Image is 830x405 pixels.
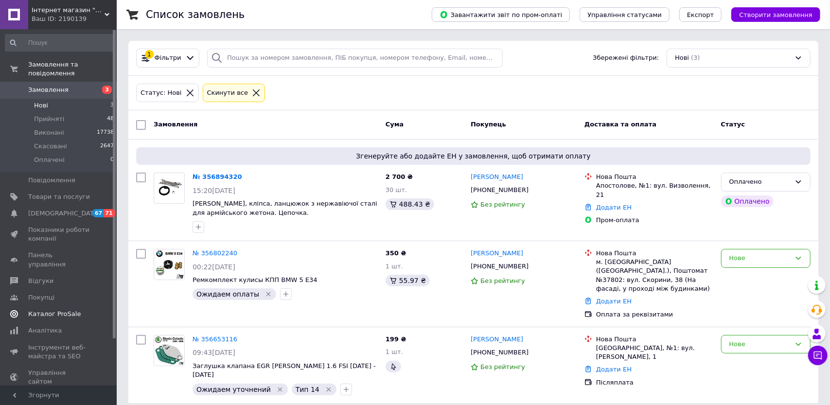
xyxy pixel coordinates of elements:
[196,290,259,298] span: Ожидаем оплаты
[34,142,67,151] span: Скасовані
[675,53,689,63] span: Нові
[296,386,319,393] span: Тип 14
[107,115,114,123] span: 48
[471,335,523,344] a: [PERSON_NAME]
[480,277,525,284] span: Без рейтингу
[386,186,407,194] span: 30 шт.
[471,249,523,258] a: [PERSON_NAME]
[5,34,115,52] input: Пошук
[139,88,184,98] div: Статус: Нові
[596,216,713,225] div: Пром-оплата
[28,209,100,218] span: [DEMOGRAPHIC_DATA]
[386,335,406,343] span: 199 ₴
[193,335,237,343] a: № 356653116
[154,177,184,200] img: Фото товару
[469,346,530,359] div: [PHONE_NUMBER]
[440,10,562,19] span: Завантажити звіт по пром-оплаті
[596,366,632,373] a: Додати ЕН
[100,142,114,151] span: 2647
[469,184,530,196] div: [PHONE_NUMBER]
[28,369,90,386] span: Управління сайтом
[596,344,713,361] div: [GEOGRAPHIC_DATA], №1: вул. [PERSON_NAME], 1
[145,50,154,59] div: 1
[28,60,117,78] span: Замовлення та повідомлення
[691,54,700,61] span: (3)
[386,173,413,180] span: 2 700 ₴
[721,121,745,128] span: Статус
[32,15,117,23] div: Ваш ID: 2190139
[386,121,404,128] span: Cума
[193,276,318,283] a: Ремкомплект кулисы КПП BMW 5 E34
[584,121,656,128] span: Доставка та оплата
[28,251,90,268] span: Панель управління
[471,173,523,182] a: [PERSON_NAME]
[596,258,713,293] div: м. [GEOGRAPHIC_DATA] ([GEOGRAPHIC_DATA].), Поштомат №37802: вул. Скорини, 38 (На фасаді, у проход...
[580,7,670,22] button: Управління статусами
[155,53,181,63] span: Фільтри
[596,249,713,258] div: Нова Пошта
[687,11,714,18] span: Експорт
[596,181,713,199] div: Апостолове, №1: вул. Визволення, 21
[28,86,69,94] span: Замовлення
[469,260,530,273] div: [PHONE_NUMBER]
[193,362,376,379] a: Заглушка клапана EGR [PERSON_NAME] 1.6 FSI [DATE] - [DATE]
[325,386,333,393] svg: Видалити мітку
[386,198,434,210] div: 488.43 ₴
[596,310,713,319] div: Оплата за реквізитами
[722,11,820,18] a: Створити замовлення
[104,209,115,217] span: 71
[386,263,403,270] span: 1 шт.
[729,253,791,264] div: Нове
[596,173,713,181] div: Нова Пошта
[587,11,662,18] span: Управління статусами
[28,176,75,185] span: Повідомлення
[193,263,235,271] span: 00:22[DATE]
[154,249,184,280] img: Фото товару
[679,7,722,22] button: Експорт
[729,339,791,350] div: Нове
[32,6,105,15] span: Інтернет магазин "Мобіла"
[28,310,81,318] span: Каталог ProSale
[154,249,185,280] a: Фото товару
[28,193,90,201] span: Товари та послуги
[110,101,114,110] span: 3
[146,9,245,20] h1: Список замовлень
[729,177,791,187] div: Оплачено
[193,200,377,216] span: [PERSON_NAME], кліпса, ланцюжок з нержавіючої сталі для армійського жетона. Цепочка.
[34,101,48,110] span: Нові
[731,7,820,22] button: Створити замовлення
[34,156,65,164] span: Оплачені
[28,326,62,335] span: Аналітика
[34,128,64,137] span: Виконані
[808,346,828,365] button: Чат з покупцем
[193,249,237,257] a: № 356802240
[196,386,271,393] span: Ожидаем уточнений
[480,363,525,370] span: Без рейтингу
[276,386,284,393] svg: Видалити мітку
[596,298,632,305] a: Додати ЕН
[596,378,713,387] div: Післяплата
[207,49,503,68] input: Пошук за номером замовлення, ПІБ покупця, номером телефону, Email, номером накладної
[480,201,525,208] span: Без рейтингу
[28,277,53,285] span: Відгуки
[471,121,506,128] span: Покупець
[386,275,430,286] div: 55.97 ₴
[596,204,632,211] a: Додати ЕН
[97,128,114,137] span: 17738
[28,293,54,302] span: Покупці
[154,335,184,366] img: Фото товару
[593,53,659,63] span: Збережені фільтри:
[110,156,114,164] span: 0
[596,335,713,344] div: Нова Пошта
[28,343,90,361] span: Інструменти веб-майстра та SEO
[28,226,90,243] span: Показники роботи компанії
[432,7,570,22] button: Завантажити звіт по пром-оплаті
[102,86,112,94] span: 3
[154,121,197,128] span: Замовлення
[193,187,235,194] span: 15:20[DATE]
[386,249,406,257] span: 350 ₴
[154,173,185,204] a: Фото товару
[205,88,250,98] div: Cкинути все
